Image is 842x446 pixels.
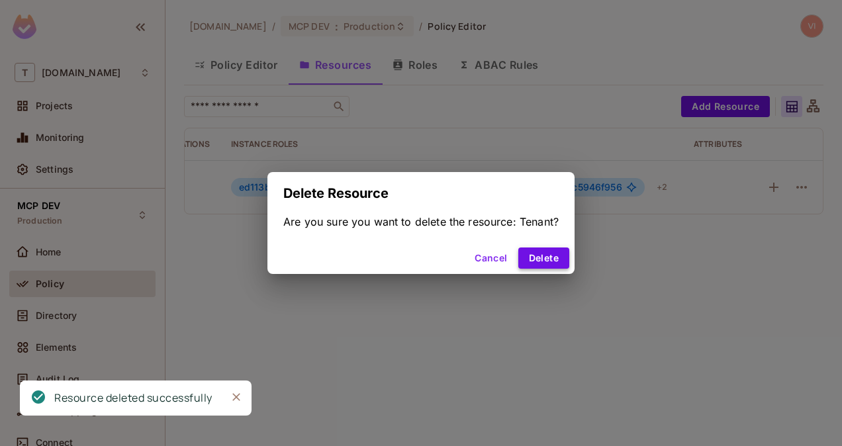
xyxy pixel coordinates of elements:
[469,247,512,269] button: Cancel
[518,247,569,269] button: Delete
[283,214,559,229] div: Are you sure you want to delete the resource: Tenant?
[54,390,212,406] div: Resource deleted successfully
[226,387,246,407] button: Close
[267,172,575,214] h2: Delete Resource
